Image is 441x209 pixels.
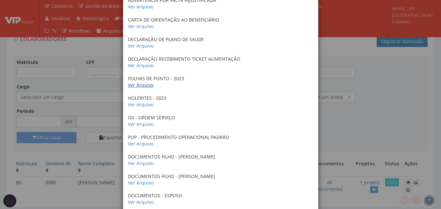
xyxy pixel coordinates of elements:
[128,4,153,10] a: Ver Arquivo
[128,134,313,147] p: POP - PROCEDIMENTO OPERACIONAL PADRÃO
[128,154,313,167] p: DOCUMENTOS FILHO - [PERSON_NAME]
[128,75,313,88] p: FOLHAS DE PONTO - 2023
[128,141,153,147] a: Ver Arquivo
[128,101,153,108] a: Ver Arquivo
[128,43,153,49] a: Ver Arquivo
[128,82,153,88] a: Ver Arquivo
[128,173,313,186] p: DOCUMENTOS FILHO - [PERSON_NAME]
[128,36,313,49] p: DECLARAÇÃO DE PLANO DE SAUDE
[128,95,313,108] p: HOLERITES - 2023
[128,23,153,29] a: Ver Arquivo
[128,114,313,127] p: OS - ORDEM SERVIÇO
[128,62,153,68] a: Ver Arquivo
[128,192,313,205] p: DOCUMENTOS - ESPOSO
[128,199,153,205] a: Ver Arquivo
[128,180,153,186] a: Ver Arquivo
[128,121,153,127] a: Ver Arquivo
[128,56,313,69] p: DECLARAÇÃO RECEBIMENTO TICKET ALIMENTAÇÃO
[128,17,313,30] p: CARTA DE ORIENTAÇÃO AO BENEFICIÁRIO
[128,160,153,166] a: Ver Arquivo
